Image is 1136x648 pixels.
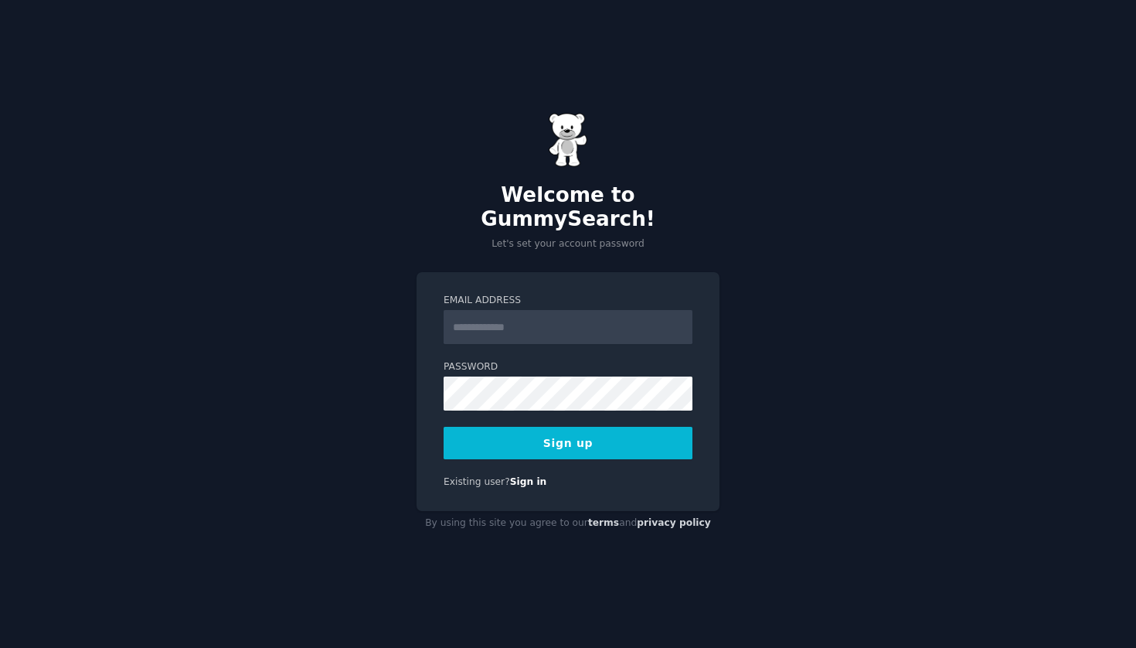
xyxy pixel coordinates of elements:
a: terms [588,517,619,528]
label: Email Address [444,294,692,308]
button: Sign up [444,427,692,459]
img: Gummy Bear [549,113,587,167]
label: Password [444,360,692,374]
a: privacy policy [637,517,711,528]
h2: Welcome to GummySearch! [417,183,719,232]
a: Sign in [510,476,547,487]
p: Let's set your account password [417,237,719,251]
span: Existing user? [444,476,510,487]
div: By using this site you agree to our and [417,511,719,536]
